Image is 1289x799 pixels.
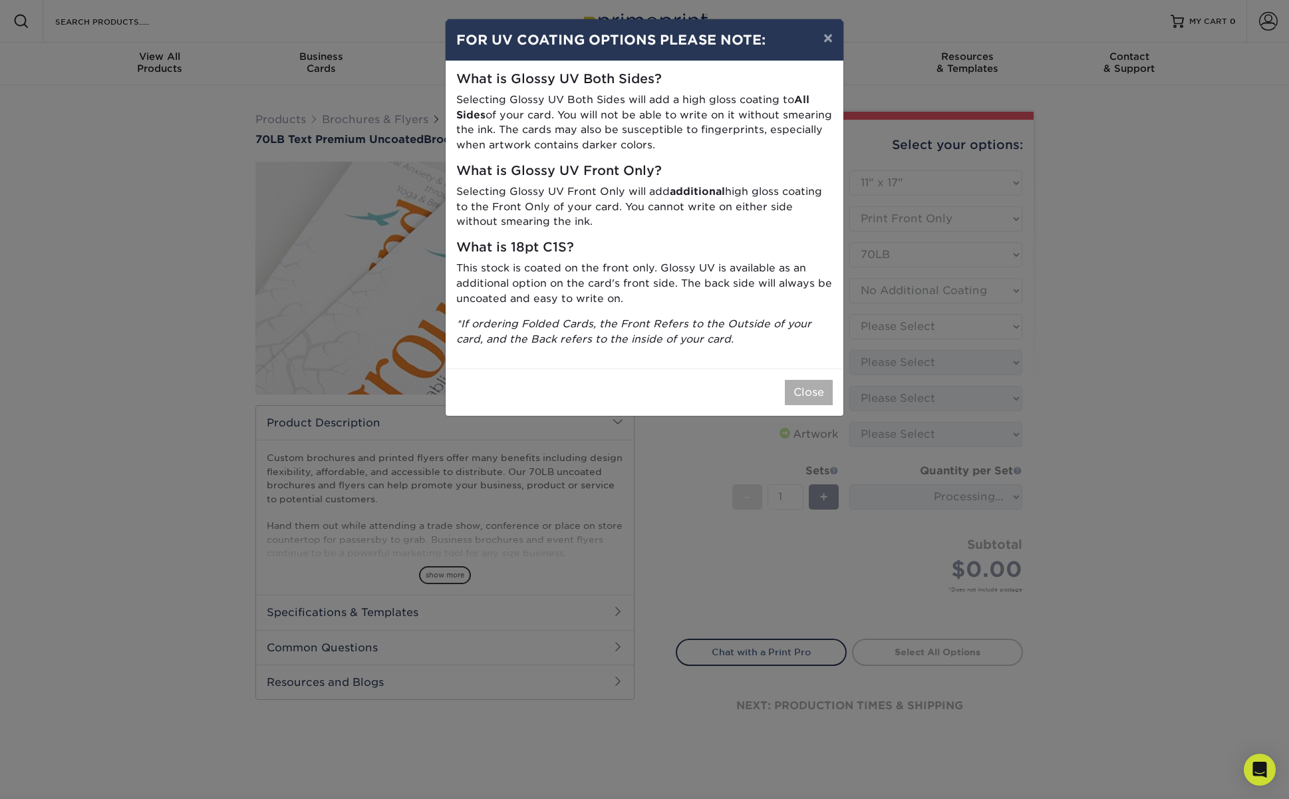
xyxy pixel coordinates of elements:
[813,19,843,57] button: ×
[456,317,811,345] i: *If ordering Folded Cards, the Front Refers to the Outside of your card, and the Back refers to t...
[456,92,833,153] p: Selecting Glossy UV Both Sides will add a high gloss coating to of your card. You will not be abl...
[456,184,833,230] p: Selecting Glossy UV Front Only will add high gloss coating to the Front Only of your card. You ca...
[456,240,833,255] h5: What is 18pt C1S?
[1244,754,1276,786] div: Open Intercom Messenger
[456,164,833,179] h5: What is Glossy UV Front Only?
[785,380,833,405] button: Close
[456,30,833,50] h4: FOR UV COATING OPTIONS PLEASE NOTE:
[456,261,833,306] p: This stock is coated on the front only. Glossy UV is available as an additional option on the car...
[456,93,809,121] strong: All Sides
[670,185,725,198] strong: additional
[456,72,833,87] h5: What is Glossy UV Both Sides?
